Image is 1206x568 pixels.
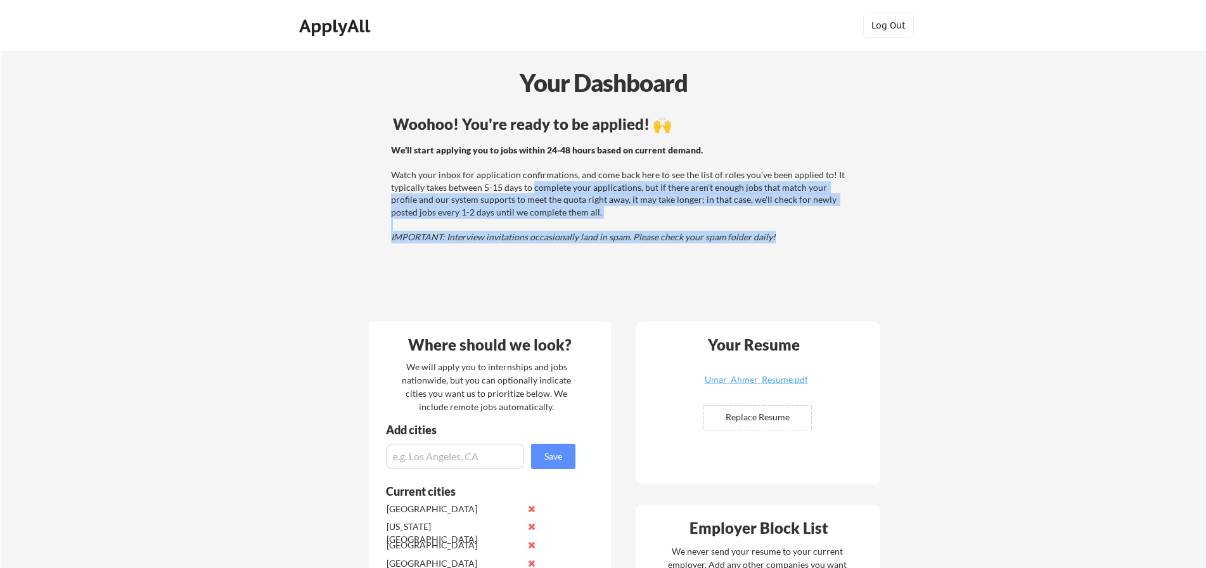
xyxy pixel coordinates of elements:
div: ApplyAll [299,15,374,37]
div: Current cities [386,486,561,497]
div: Watch your inbox for application confirmations, and come back here to see the list of roles you'v... [391,144,848,243]
div: Your Dashboard [1,65,1206,101]
div: [US_STATE][GEOGRAPHIC_DATA] [387,520,520,545]
button: Save [531,444,575,469]
div: Umar_Ahmer_Resume.pdf [681,375,831,384]
input: e.g. Los Angeles, CA [386,444,524,469]
div: [GEOGRAPHIC_DATA] [387,503,520,515]
div: Where should we look? [372,337,608,352]
em: IMPORTANT: Interview invitations occasionally land in spam. Please check your spam folder daily! [391,231,776,242]
div: Employer Block List [641,520,876,536]
div: Your Resume [691,337,816,352]
a: Umar_Ahmer_Resume.pdf [681,375,831,395]
button: Log Out [863,13,914,38]
div: Woohoo! You're ready to be applied! 🙌 [393,117,850,132]
div: Add cities [386,424,579,436]
strong: We'll start applying you to jobs within 24-48 hours based on current demand. [391,145,703,155]
div: We will apply you to internships and jobs nationwide, but you can optionally indicate cities you ... [399,360,574,413]
div: [GEOGRAPHIC_DATA] [387,539,520,552]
